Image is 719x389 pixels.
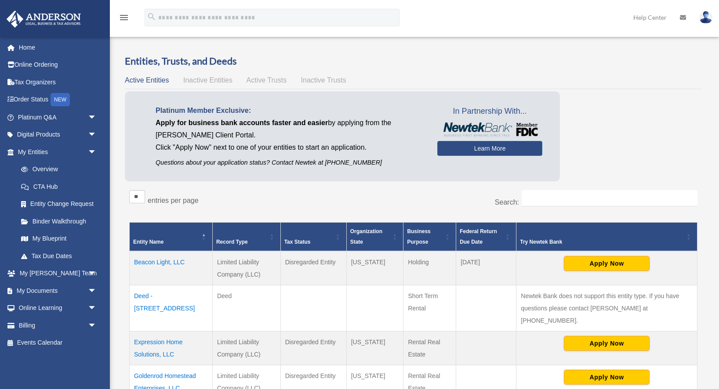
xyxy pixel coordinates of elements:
[212,251,280,285] td: Limited Liability Company (LLC)
[130,331,213,365] td: Expression Home Solutions, LLC
[437,104,542,119] span: In Partnership With...
[564,370,650,385] button: Apply Now
[280,331,346,365] td: Disregarded Entity
[216,239,248,245] span: Record Type
[403,251,456,285] td: Holding
[6,265,110,282] a: My [PERSON_NAME] Teamarrow_drop_down
[6,282,110,299] a: My Documentsarrow_drop_down
[212,285,280,331] td: Deed
[12,247,105,265] a: Tax Due Dates
[6,73,110,91] a: Tax Organizers
[156,141,424,154] p: Click "Apply Now" next to one of your entities to start an application.
[119,12,129,23] i: menu
[88,126,105,144] span: arrow_drop_down
[212,331,280,365] td: Limited Liability Company (LLC)
[460,228,497,245] span: Federal Return Due Date
[564,336,650,351] button: Apply Now
[6,91,110,109] a: Order StatusNEW
[88,143,105,161] span: arrow_drop_down
[119,15,129,23] a: menu
[130,285,213,331] td: Deed - [STREET_ADDRESS]
[442,122,538,137] img: NewtekBankLogoSM.png
[564,256,650,271] button: Apply Now
[284,239,311,245] span: Tax Status
[6,39,110,56] a: Home
[4,11,84,28] img: Anderson Advisors Platinum Portal
[88,299,105,317] span: arrow_drop_down
[12,161,101,178] a: Overview
[12,213,105,230] a: Binder Walkthrough
[88,317,105,335] span: arrow_drop_down
[403,285,456,331] td: Short Term Rental
[6,317,110,334] a: Billingarrow_drop_down
[156,104,424,117] p: Platinum Member Exclusive:
[403,223,456,252] th: Business Purpose: Activate to sort
[51,93,70,106] div: NEW
[407,228,430,245] span: Business Purpose
[125,76,169,84] span: Active Entities
[495,198,519,206] label: Search:
[346,251,403,285] td: [US_STATE]
[346,223,403,252] th: Organization State: Activate to sort
[88,282,105,300] span: arrow_drop_down
[456,223,516,252] th: Federal Return Due Date: Activate to sort
[130,223,213,252] th: Entity Name: Activate to invert sorting
[212,223,280,252] th: Record Type: Activate to sort
[88,108,105,126] span: arrow_drop_down
[403,331,456,365] td: Rental Real Estate
[6,126,110,144] a: Digital Productsarrow_drop_down
[12,230,105,248] a: My Blueprint
[130,251,213,285] td: Beacon Light, LLC
[6,299,110,317] a: Online Learningarrow_drop_down
[183,76,232,84] span: Inactive Entities
[125,54,702,68] h3: Entities, Trusts, and Deeds
[280,223,346,252] th: Tax Status: Activate to sort
[456,251,516,285] td: [DATE]
[147,12,156,22] i: search
[156,119,328,126] span: Apply for business bank accounts faster and easier
[6,143,105,161] a: My Entitiesarrow_drop_down
[346,331,403,365] td: [US_STATE]
[12,178,105,195] a: CTA Hub
[156,157,424,168] p: Questions about your application status? Contact Newtek at [PHONE_NUMBER]
[516,223,697,252] th: Try Newtek Bank : Activate to sort
[699,11,712,24] img: User Pic
[280,251,346,285] td: Disregarded Entity
[247,76,287,84] span: Active Trusts
[516,285,697,331] td: Newtek Bank does not support this entity type. If you have questions please contact [PERSON_NAME]...
[133,239,163,245] span: Entity Name
[88,265,105,283] span: arrow_drop_down
[6,56,110,74] a: Online Ordering
[520,237,684,247] div: Try Newtek Bank
[6,334,110,352] a: Events Calendar
[148,197,199,204] label: entries per page
[437,141,542,156] a: Learn More
[6,108,110,126] a: Platinum Q&Aarrow_drop_down
[156,117,424,141] p: by applying from the [PERSON_NAME] Client Portal.
[301,76,346,84] span: Inactive Trusts
[12,195,105,213] a: Entity Change Request
[350,228,382,245] span: Organization State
